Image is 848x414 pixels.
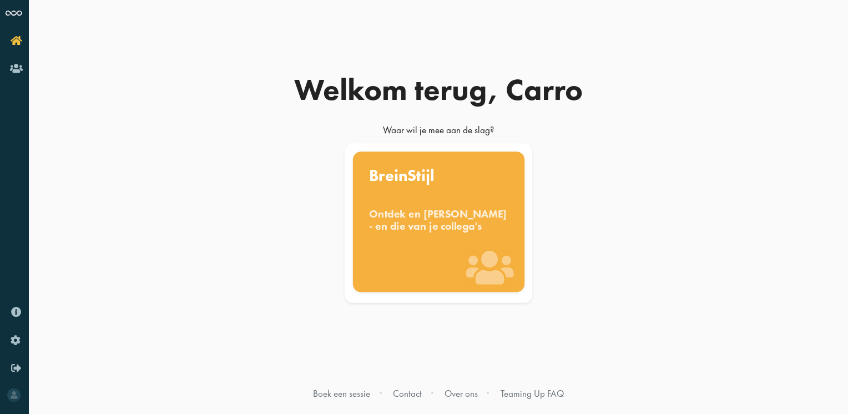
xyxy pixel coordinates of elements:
[355,154,523,292] a: BreinStijl Ontdek en [PERSON_NAME] - en die van je collega's
[393,387,422,400] a: Contact
[369,208,508,232] div: Ontdek en [PERSON_NAME] - en die van je collega's
[313,387,370,400] a: Boek een sessie
[501,387,564,400] a: Teaming Up FAQ
[172,75,705,105] div: Welkom terug, Carro
[369,168,508,184] div: BreinStijl
[172,124,705,142] div: Waar wil je mee aan de slag?
[445,387,478,400] a: Over ons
